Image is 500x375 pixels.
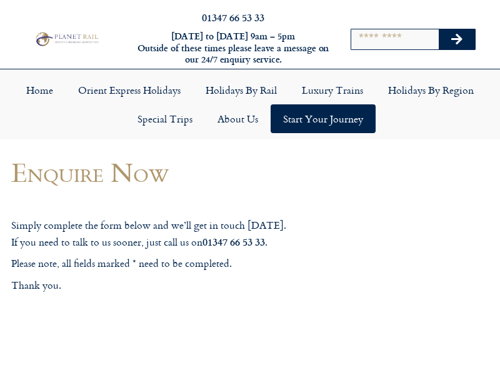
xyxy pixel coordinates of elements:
a: Luxury Trains [289,76,376,104]
a: Start your Journey [271,104,376,133]
nav: Menu [6,76,494,133]
button: Search [439,29,475,49]
a: 01347 66 53 33 [202,10,264,24]
p: Simply complete the form below and we’ll get in touch [DATE]. If you need to talk to us sooner, j... [11,217,326,250]
img: Planet Rail Train Holidays Logo [33,31,100,47]
a: Orient Express Holidays [66,76,193,104]
a: Holidays by Rail [193,76,289,104]
a: Special Trips [125,104,205,133]
strong: 01347 66 53 33 [202,234,265,249]
h6: [DATE] to [DATE] 9am – 5pm Outside of these times please leave a message on our 24/7 enquiry serv... [136,31,330,66]
a: Home [14,76,66,104]
a: Holidays by Region [376,76,486,104]
a: About Us [205,104,271,133]
h1: Enquire Now [11,157,326,187]
p: Thank you. [11,277,326,294]
p: Please note, all fields marked * need to be completed. [11,256,326,272]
